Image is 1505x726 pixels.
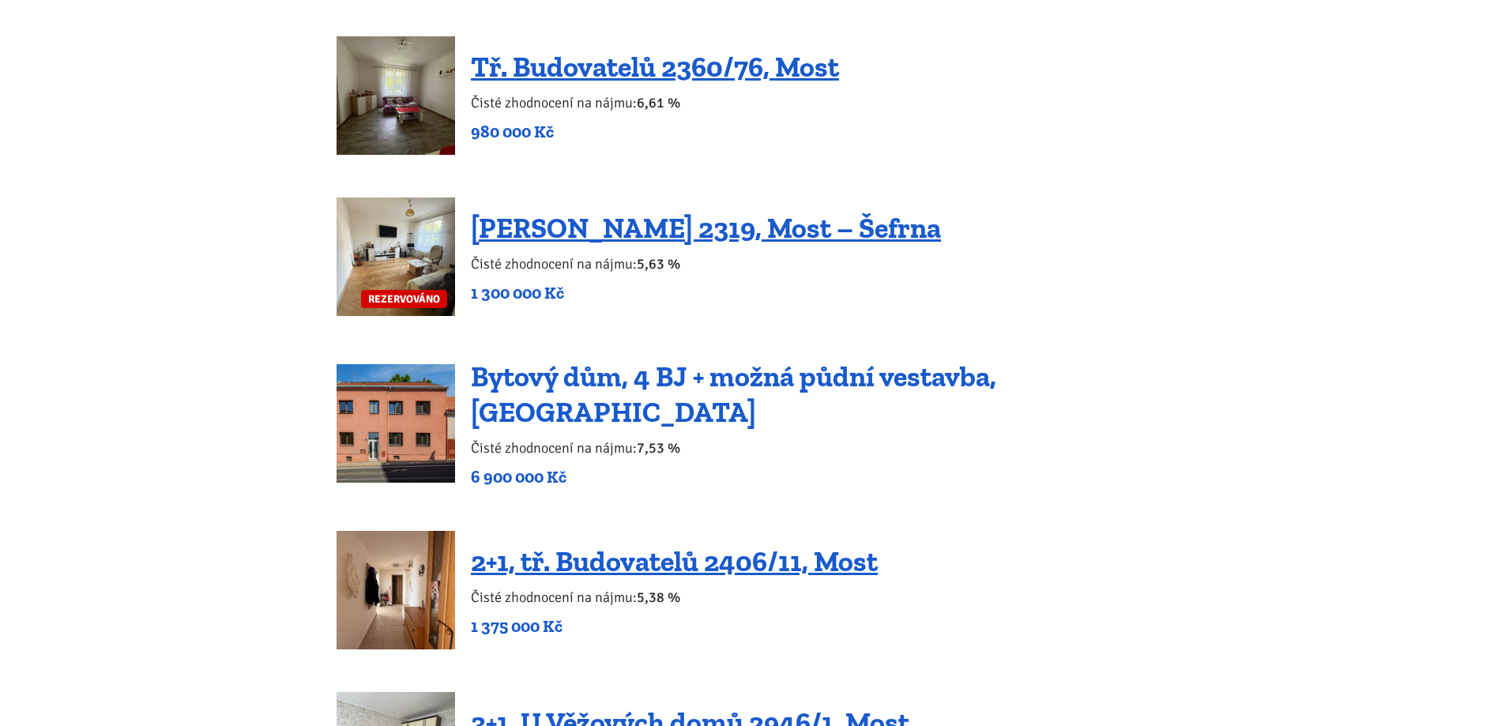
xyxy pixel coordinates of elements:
[471,544,878,578] a: 2+1, tř. Budovatelů 2406/11, Most
[637,589,680,606] b: 5,38 %
[471,92,839,114] p: Čisté zhodnocení na nájmu:
[637,439,680,457] b: 7,53 %
[471,586,878,608] p: Čisté zhodnocení na nájmu:
[471,437,1168,459] p: Čisté zhodnocení na nájmu:
[471,211,941,245] a: [PERSON_NAME] 2319, Most – Šefrna
[471,466,1168,488] p: 6 900 000 Kč
[471,253,941,275] p: Čisté zhodnocení na nájmu:
[471,121,839,143] p: 980 000 Kč
[471,359,996,429] a: Bytový dům, 4 BJ + možná půdní vestavba, [GEOGRAPHIC_DATA]
[471,282,941,304] p: 1 300 000 Kč
[361,290,447,308] span: REZERVOVÁNO
[471,50,839,84] a: Tř. Budovatelů 2360/76, Most
[637,94,680,111] b: 6,61 %
[337,197,455,316] a: REZERVOVÁNO
[637,255,680,273] b: 5,63 %
[471,615,878,638] p: 1 375 000 Kč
